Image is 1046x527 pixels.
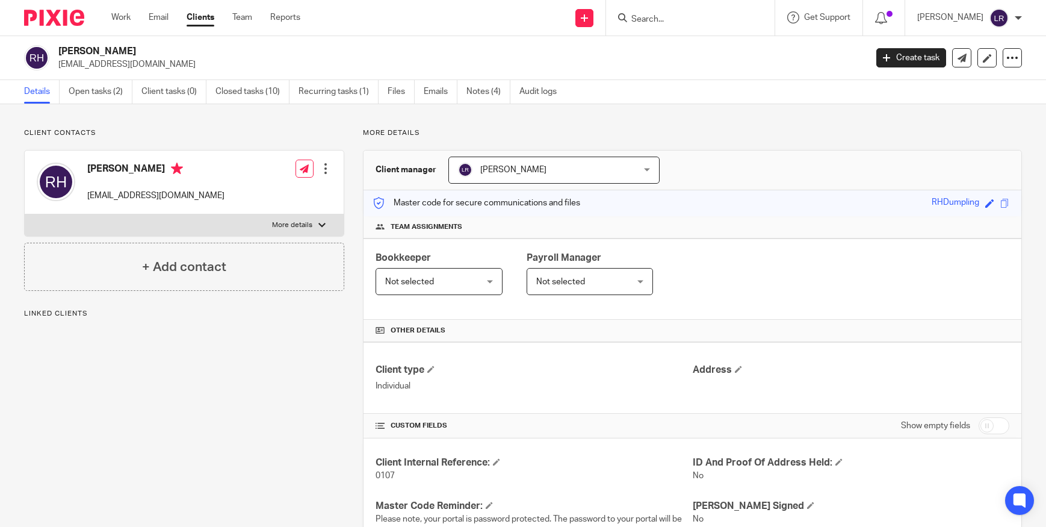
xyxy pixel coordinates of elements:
span: No [693,472,704,480]
a: Closed tasks (10) [215,80,289,104]
span: Not selected [536,278,585,286]
p: Individual [376,380,692,392]
a: Create task [876,48,946,67]
i: Primary [171,163,183,175]
img: Pixie [24,10,84,26]
h2: [PERSON_NAME] [58,45,698,58]
p: More details [272,220,312,230]
p: More details [363,128,1022,138]
span: [PERSON_NAME] [480,166,546,174]
img: svg%3E [24,45,49,70]
a: Reports [270,11,300,23]
span: Team assignments [391,222,462,232]
span: Other details [391,326,445,335]
a: Notes (4) [466,80,510,104]
h4: Client Internal Reference: [376,457,692,469]
a: Client tasks (0) [141,80,206,104]
p: [EMAIL_ADDRESS][DOMAIN_NAME] [58,58,858,70]
h3: Client manager [376,164,436,176]
h4: Address [693,364,1009,376]
a: Team [232,11,252,23]
img: svg%3E [37,163,75,201]
span: No [693,515,704,523]
input: Search [630,14,738,25]
a: Recurring tasks (1) [299,80,379,104]
span: Get Support [804,13,850,22]
h4: [PERSON_NAME] Signed [693,500,1009,513]
a: Email [149,11,169,23]
span: Not selected [385,278,434,286]
span: Bookkeeper [376,253,431,263]
p: [EMAIL_ADDRESS][DOMAIN_NAME] [87,190,224,202]
p: Client contacts [24,128,344,138]
img: svg%3E [989,8,1009,28]
a: Open tasks (2) [69,80,132,104]
p: [PERSON_NAME] [917,11,983,23]
label: Show empty fields [901,420,970,432]
a: Emails [424,80,457,104]
a: Clients [187,11,214,23]
a: Audit logs [519,80,566,104]
span: Payroll Manager [527,253,601,263]
div: RHDumpling [932,196,979,210]
h4: [PERSON_NAME] [87,163,224,178]
h4: Client type [376,364,692,376]
p: Linked clients [24,309,344,319]
span: 0107 [376,472,395,480]
h4: Master Code Reminder: [376,500,692,513]
h4: CUSTOM FIELDS [376,421,692,431]
a: Files [388,80,415,104]
a: Work [111,11,131,23]
h4: + Add contact [142,258,226,276]
p: Master code for secure communications and files [373,197,580,209]
h4: ID And Proof Of Address Held: [693,457,1009,469]
a: Details [24,80,60,104]
img: svg%3E [458,163,472,177]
